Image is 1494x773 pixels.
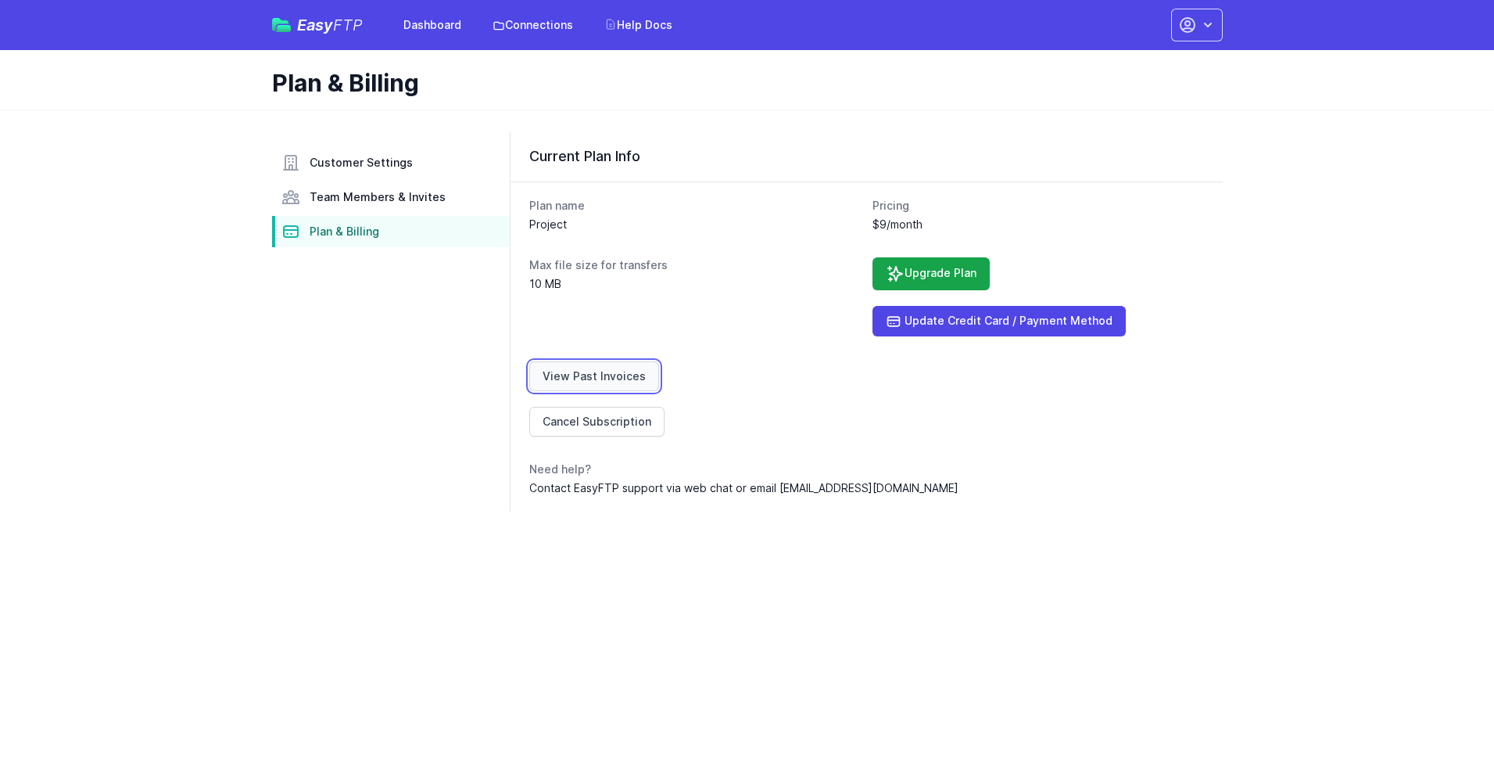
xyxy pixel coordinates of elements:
[272,147,510,178] a: Customer Settings
[483,11,582,39] a: Connections
[310,224,379,239] span: Plan & Billing
[872,306,1126,336] a: Update Credit Card / Payment Method
[310,189,446,205] span: Team Members & Invites
[529,276,861,292] dd: 10 MB
[297,17,363,33] span: Easy
[272,216,510,247] a: Plan & Billing
[1416,695,1475,754] iframe: Drift Widget Chat Controller
[272,182,510,213] a: Team Members & Invites
[272,18,291,32] img: easyftp_logo.png
[529,407,665,437] a: Cancel Subscription
[529,480,1204,496] dd: Contact EasyFTP support via web chat or email [EMAIL_ADDRESS][DOMAIN_NAME]
[272,17,363,33] a: EasyFTP
[529,361,659,391] a: View Past Invoices
[872,198,1204,214] dt: Pricing
[310,155,413,171] span: Customer Settings
[529,217,861,232] dd: Project
[872,217,1204,232] dd: $9/month
[529,198,861,214] dt: Plan name
[272,69,1210,97] h1: Plan & Billing
[529,147,1204,166] h3: Current Plan Info
[529,462,1204,477] dt: Need help?
[529,257,861,273] dt: Max file size for transfers
[394,11,471,39] a: Dashboard
[333,16,363,34] span: FTP
[872,257,990,290] a: Upgrade Plan
[595,11,682,39] a: Help Docs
